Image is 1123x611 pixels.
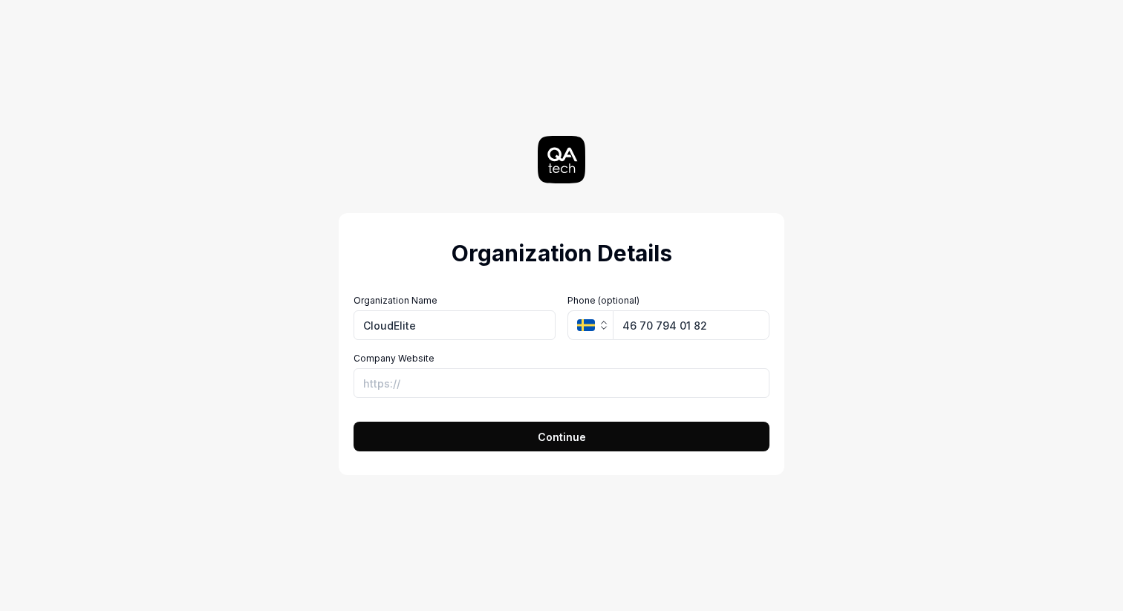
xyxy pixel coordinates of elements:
[354,422,769,451] button: Continue
[354,352,769,365] label: Company Website
[354,368,769,398] input: https://
[567,294,769,307] label: Phone (optional)
[354,294,556,307] label: Organization Name
[354,237,769,270] h2: Organization Details
[538,429,586,445] span: Continue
